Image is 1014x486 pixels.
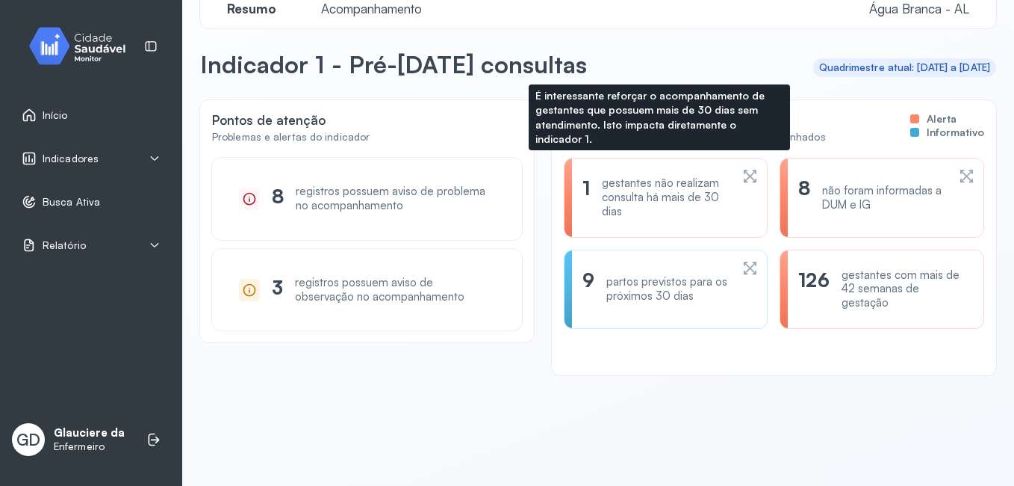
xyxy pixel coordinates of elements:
span: Informativo [927,126,984,139]
span: Resumo [218,1,285,16]
span: Alerta [927,112,957,126]
div: partos previstos para os próximos 30 dias [606,275,730,304]
div: gestantes com mais de 42 semanas de gestação [842,268,965,310]
div: não foram informadas a DUM e IG [822,184,946,212]
span: Acompanhamento [312,1,431,16]
a: Acompanhamento [306,1,437,16]
div: Problemas e alertas do indicador [212,131,370,144]
a: Busca Ativa [22,194,161,209]
img: monitor.svg [16,24,150,68]
div: Informações gerais sobre os indivíduos acompanhados [564,131,826,144]
span: Busca Ativa [43,196,100,209]
p: Indicador 1 - Pré-[DATE] consultas [200,49,587,79]
div: Pontos de atenção [212,112,370,128]
div: 8 [798,176,810,218]
div: registros possuem aviso de problema no acompanhamento [296,185,494,213]
span: GD [16,430,40,449]
div: Pontos de atenção [212,112,522,158]
div: 9 [582,268,594,310]
div: Resumo dos indivíduos [564,112,984,158]
div: gestantes não realizam consulta há mais de 30 dias [602,176,730,218]
span: Início [43,109,68,122]
div: 8 [272,185,284,213]
div: 3 [272,276,283,304]
p: Glauciere da [54,426,125,440]
span: Relatório [43,239,86,252]
div: registros possuem aviso de observação no acompanhamento [295,276,494,304]
span: Indicadores [43,153,99,165]
div: 1 [582,176,590,218]
span: Água Branca - AL [869,1,969,16]
a: Resumo [212,1,291,16]
p: Enfermeiro [54,440,125,453]
div: Quadrimestre atual: [DATE] a [DATE] [819,61,991,74]
div: 126 [798,268,829,310]
div: Resumo dos indivíduos [564,112,826,128]
a: Início [22,108,161,123]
